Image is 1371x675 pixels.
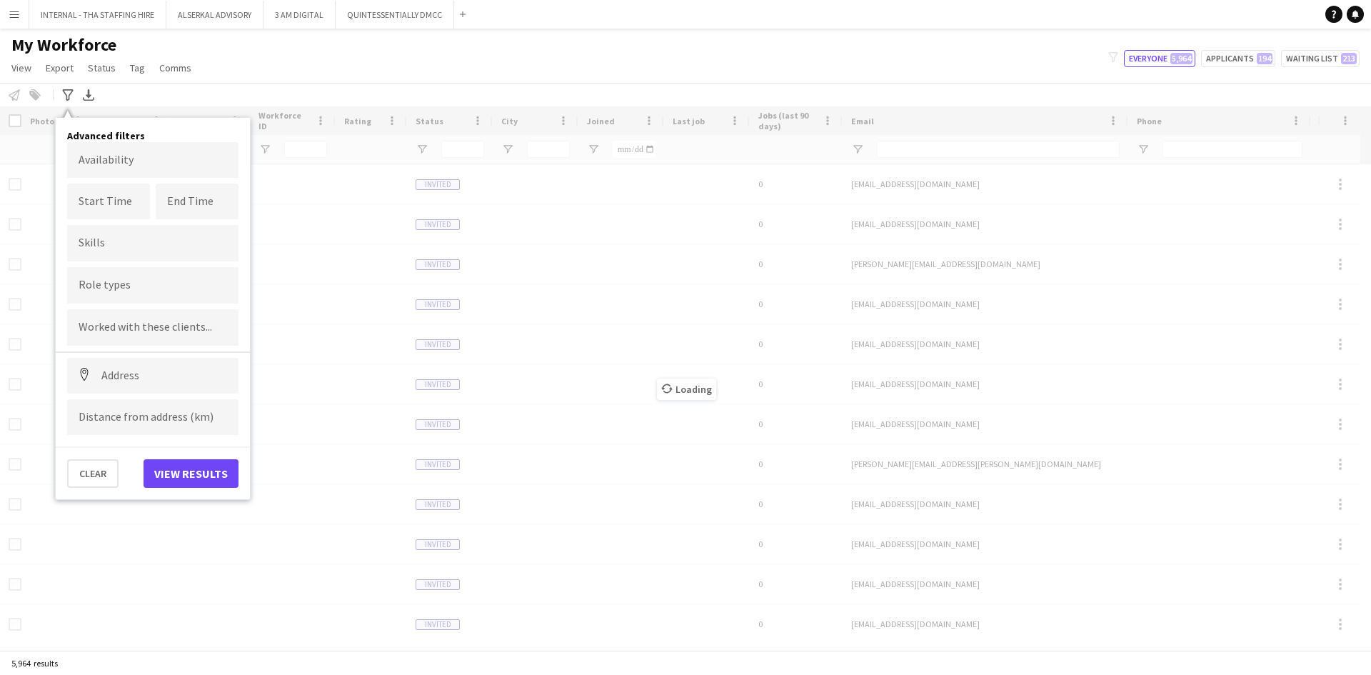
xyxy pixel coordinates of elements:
[154,59,197,77] a: Comms
[336,1,454,29] button: QUINTESSENTIALLY DMCC
[1281,50,1360,67] button: Waiting list213
[79,321,227,334] input: Type to search clients...
[130,61,145,74] span: Tag
[46,61,74,74] span: Export
[144,459,238,488] button: View results
[59,86,76,104] app-action-btn: Advanced filters
[124,59,151,77] a: Tag
[29,1,166,29] button: INTERNAL - THA STAFFING HIRE
[263,1,336,29] button: 3 AM DIGITAL
[67,129,238,142] h4: Advanced filters
[11,61,31,74] span: View
[166,1,263,29] button: ALSERKAL ADVISORY
[79,236,227,249] input: Type to search skills...
[1257,53,1272,64] span: 194
[82,59,121,77] a: Status
[159,61,191,74] span: Comms
[40,59,79,77] a: Export
[1201,50,1275,67] button: Applicants194
[6,59,37,77] a: View
[79,279,227,292] input: Type to search role types...
[11,34,116,56] span: My Workforce
[88,61,116,74] span: Status
[657,379,716,400] span: Loading
[1170,53,1192,64] span: 5,964
[1124,50,1195,67] button: Everyone5,964
[1341,53,1357,64] span: 213
[80,86,97,104] app-action-btn: Export XLSX
[67,459,119,488] button: Clear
